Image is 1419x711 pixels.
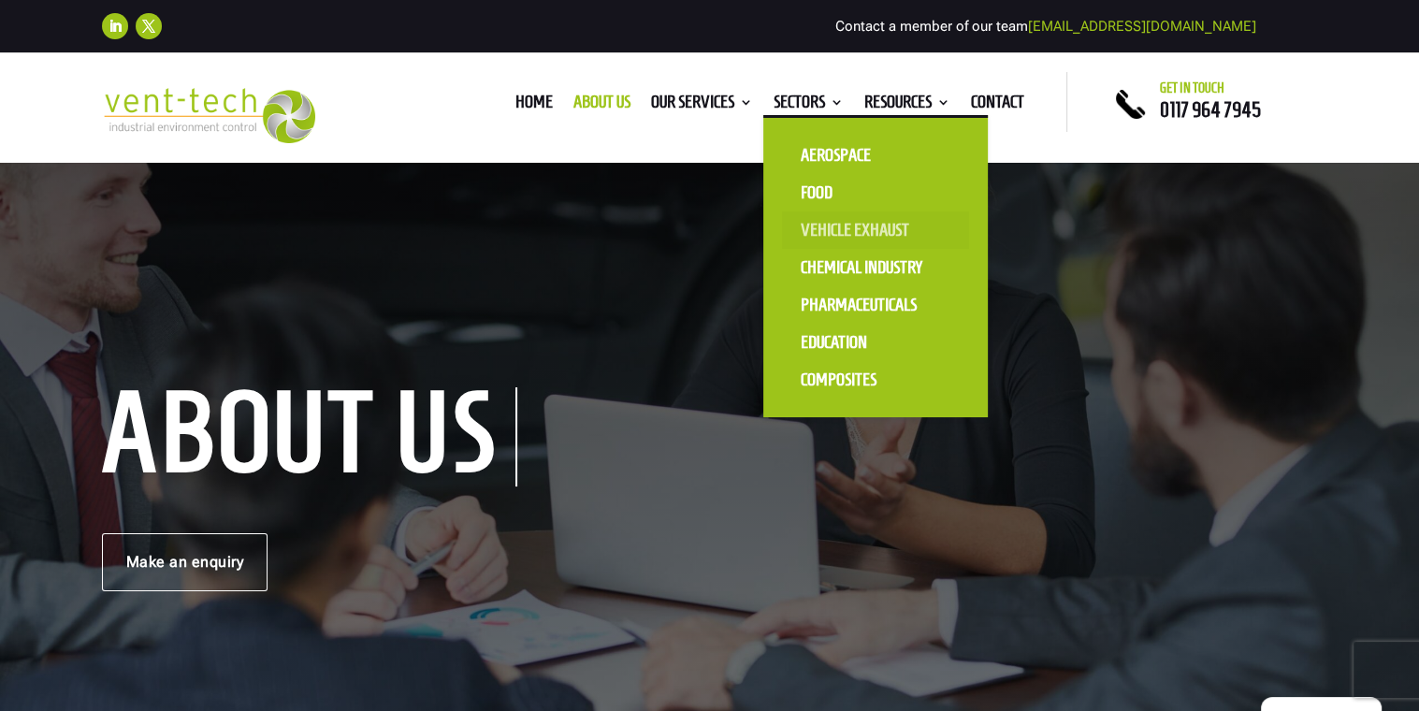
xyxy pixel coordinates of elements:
[782,249,969,286] a: Chemical Industry
[651,95,753,116] a: Our Services
[782,361,969,399] a: Composites
[136,13,162,39] a: Follow on X
[102,88,316,143] img: 2023-09-27T08_35_16.549ZVENT-TECH---Clear-background
[102,13,128,39] a: Follow on LinkedIn
[774,95,844,116] a: Sectors
[102,533,268,591] a: Make an enquiry
[782,324,969,361] a: Education
[864,95,950,116] a: Resources
[782,286,969,324] a: Pharmaceuticals
[102,387,517,486] h1: About us
[1160,98,1261,121] a: 0117 964 7945
[782,174,969,211] a: Food
[782,137,969,174] a: Aerospace
[971,95,1024,116] a: Contact
[1028,18,1256,35] a: [EMAIL_ADDRESS][DOMAIN_NAME]
[782,211,969,249] a: Vehicle Exhaust
[573,95,630,116] a: About us
[835,18,1256,35] span: Contact a member of our team
[515,95,553,116] a: Home
[1160,80,1224,95] span: Get in touch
